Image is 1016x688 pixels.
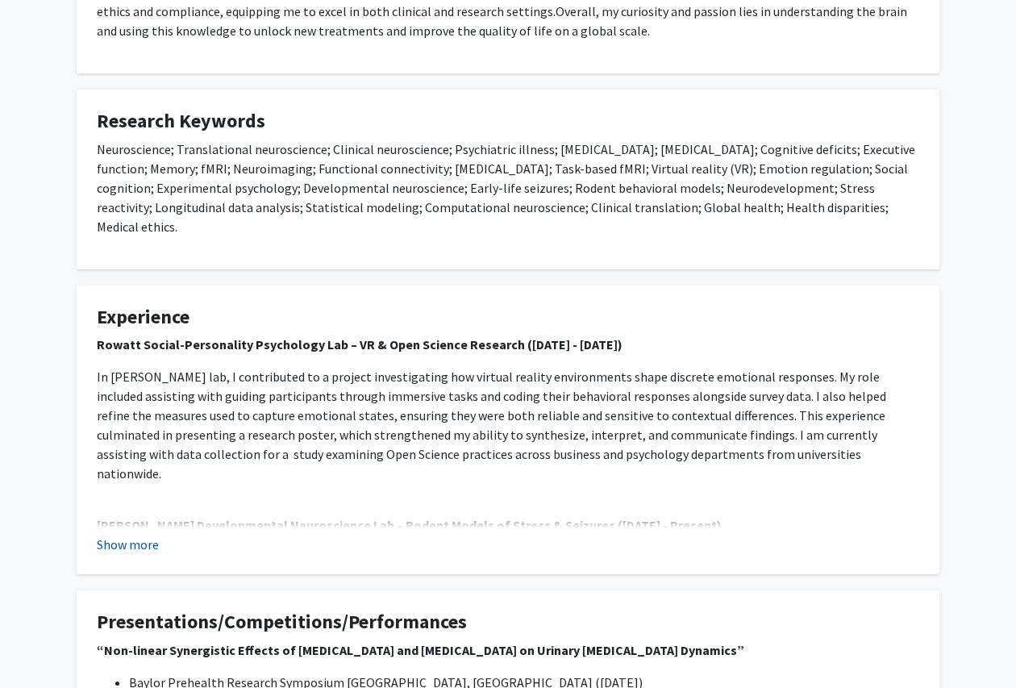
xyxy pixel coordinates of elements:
[97,535,159,554] button: Show more
[97,336,623,352] strong: Rowatt Social-Personality Psychology Lab – VR & Open Science Research ([DATE] - [DATE])
[12,615,69,676] iframe: Chat
[97,306,919,329] h4: Experience
[97,642,744,658] strong: “Non-linear Synergistic Effects of [MEDICAL_DATA] and [MEDICAL_DATA] on Urinary [MEDICAL_DATA] Dy...
[97,3,907,39] span: Overall, my curiosity and passion lies in understanding the brain and using this knowledge to unl...
[97,611,919,634] h4: Presentations/Competitions/Performances
[97,517,722,533] strong: [PERSON_NAME] Developmental Neuroscience Lab – Rodent Models of Stress & Seizures ([DATE] - Present)
[97,140,919,236] p: Neuroscience; Translational neuroscience; Clinical neuroscience; Psychiatric illness; [MEDICAL_DA...
[97,367,919,483] p: In [PERSON_NAME] lab, I contributed to a project investigating how virtual reality environments s...
[97,110,919,133] h4: Research Keywords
